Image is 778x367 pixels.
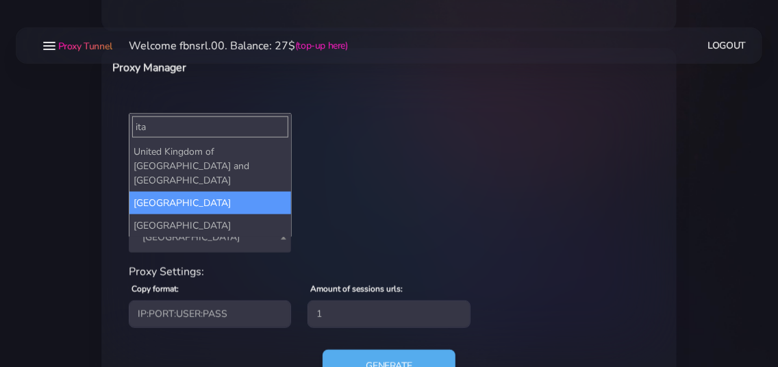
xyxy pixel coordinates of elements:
[129,223,291,253] span: Germany
[131,112,173,125] label: Proxy type:
[58,40,112,53] span: Proxy Tunnel
[129,140,290,192] li: United Kingdom of [GEOGRAPHIC_DATA] and [GEOGRAPHIC_DATA]
[121,264,657,280] div: Proxy Settings:
[129,214,290,237] li: [GEOGRAPHIC_DATA]
[112,59,428,77] h6: Proxy Manager
[129,192,290,214] li: [GEOGRAPHIC_DATA]
[131,283,179,295] label: Copy format:
[121,186,657,202] div: Location:
[708,33,746,58] a: Logout
[712,301,761,350] iframe: Webchat Widget
[132,116,288,138] input: Search
[310,283,403,295] label: Amount of sessions urls:
[137,228,283,247] span: Germany
[55,35,112,57] a: Proxy Tunnel
[112,38,348,54] li: Welcome fbnsrl.00. Balance: 27$
[295,38,348,53] a: (top-up here)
